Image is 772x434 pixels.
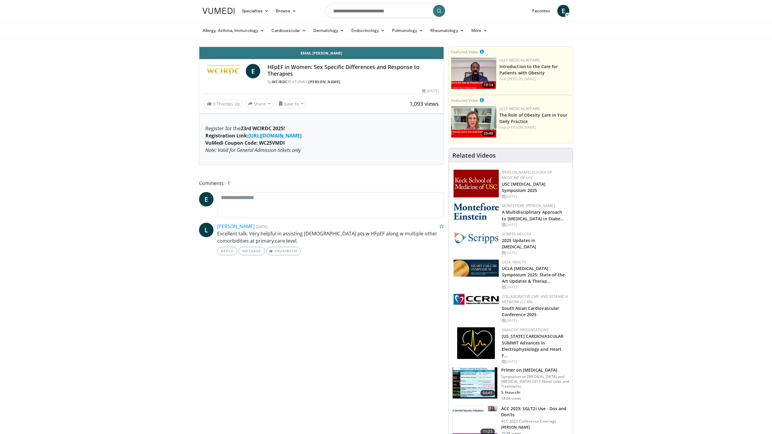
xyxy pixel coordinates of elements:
strong: VuMedi Coupon Code: WC25VMDI [205,140,285,146]
a: Reply [217,247,237,255]
a: USC [MEDICAL_DATA] Symposium 2025 [502,181,546,193]
button: Save to [276,99,306,108]
a: A Multidisciplinary Approach to [MEDICAL_DATA] in Diabe… [502,209,564,221]
div: By FEATURING [267,79,439,85]
p: 54.6K views [501,396,521,401]
p: Symposium on [MEDICAL_DATA] and [MEDICAL_DATA] 2017: Novel Links and Treatments [501,374,569,389]
strong: 23rd WCIRDC 2025! Registration Link: [205,125,285,139]
a: Lilly Medical Affairs [499,58,540,63]
a: E [557,5,569,17]
span: 19:14 [482,82,495,88]
a: 19:14 [451,58,496,89]
a: Lilly Medical Affairs [499,106,540,111]
img: 022d2313-3eaa-4549-99ac-ae6801cd1fdc.150x105_q85_crop-smart_upscale.jpg [453,367,497,399]
h3: ACC 2023: SGLT2i Use - Dos and Don'ts [501,406,569,418]
span: 1,093 views [410,100,439,107]
a: Montefiore [PERSON_NAME] [502,203,555,208]
img: c9f2b0b7-b02a-4276-a72a-b0cbb4230bc1.jpg.150x105_q85_autocrop_double_scale_upscale_version-0.2.jpg [454,231,499,244]
a: Rheumatology [427,24,468,36]
img: 7b941f1f-d101-407a-8bfa-07bd47db01ba.png.150x105_q85_autocrop_double_scale_upscale_version-0.2.jpg [454,170,499,197]
h4: HFpEF in Women: Sex Specific Differences and Response to Therapies [267,64,439,77]
a: Thumbs Up [266,247,300,255]
div: Didactic Presentations [502,327,568,333]
a: More [468,24,491,36]
p: Excellent talk. Very helpful in assisting [DEMOGRAPHIC_DATA] pts w HFpEF along w multiple other c... [217,230,444,244]
a: 9 Thumbs Up [204,99,243,108]
span: 25:49 [482,131,495,136]
h4: Related Videos [452,152,496,159]
a: UCLA Health [502,259,527,265]
div: [DATE] [502,222,568,228]
img: a04ee3ba-8487-4636-b0fb-5e8d268f3737.png.150x105_q85_autocrop_double_scale_upscale_version-0.2.png [454,294,499,305]
div: Feat. [499,76,570,82]
img: VuMedi Logo [203,8,235,14]
a: Browse [272,5,300,17]
h3: Primer on [MEDICAL_DATA] [501,367,569,373]
img: e1208b6b-349f-4914-9dd7-f97803bdbf1d.png.150x105_q85_crop-smart_upscale.png [451,106,496,138]
img: 0682476d-9aca-4ba2-9755-3b180e8401f5.png.150x105_q85_autocrop_double_scale_upscale_version-0.2.png [454,259,499,277]
small: Featured Video [451,98,479,103]
span: 64:45 [480,390,495,396]
a: Collaborative CME and Research Network (CCRN) [502,294,568,304]
a: Introduction to the Care for Patients with Obesity [499,64,558,76]
img: WCIRDC [204,64,243,78]
div: [DATE] [502,285,568,290]
a: Email [PERSON_NAME] [199,47,444,59]
a: 64:45 Primer on [MEDICAL_DATA] Symposium on [MEDICAL_DATA] and [MEDICAL_DATA] 2017: Novel Links a... [452,367,569,401]
div: Feat. [499,125,570,130]
a: South Asian Cardiovascular Conference 2025 [502,305,559,317]
p: ACC 2023 Conference Coverage [501,419,569,424]
a: UCLA [MEDICAL_DATA] Symposium 2025: State-of-the-Art Updates & Therap… [502,266,567,284]
a: 2025 Updates in [MEDICAL_DATA] [502,237,536,250]
a: Dermatology [310,24,348,36]
a: Pulmonology [388,24,427,36]
a: [US_STATE] CARDIOVASCULAR SUMMIT Advances in Electrophysiology and Heart F… [502,333,564,358]
a: E [246,64,260,78]
a: Endocrinology [348,24,388,36]
a: [PERSON_NAME] [508,76,536,81]
p: S. Inzucchi [501,390,569,395]
a: Allergy, Asthma, Immunology [199,24,268,36]
p: [PERSON_NAME] [501,425,569,430]
a: E [199,192,214,206]
img: b0142b4c-93a1-4b58-8f91-5265c282693c.png.150x105_q85_autocrop_double_scale_upscale_version-0.2.png [454,203,499,220]
img: 1860aa7a-ba06-47e3-81a4-3dc728c2b4cf.png.150x105_q85_autocrop_double_scale_upscale_version-0.2.png [457,327,495,359]
a: Scripps Health [502,231,531,237]
div: [DATE] [502,194,568,199]
a: [PERSON_NAME] School of Medicine of USC [502,170,552,180]
a: The Role of Obesity Care in Your Daily Practice [499,112,567,124]
a: Message [239,247,265,255]
a: [PERSON_NAME] [308,79,340,84]
a: Cardiovascular [268,24,310,36]
a: Specialties [238,5,272,17]
button: Share [245,99,273,108]
a: 25:49 [451,106,496,138]
em: Note: Valid for General Admission tickets only [205,147,301,153]
div: [DATE] [502,318,568,323]
span: 9 [213,101,215,107]
a: WCIRDC [272,79,288,84]
input: Search topics, interventions [326,4,446,18]
a: [URL][DOMAIN_NAME] [248,132,302,139]
a: [PERSON_NAME] [217,223,255,230]
div: [DATE] [422,88,438,94]
img: acc2e291-ced4-4dd5-b17b-d06994da28f3.png.150x105_q85_crop-smart_upscale.png [451,58,496,89]
p: Register for the [205,125,438,154]
div: [DATE] [502,250,568,256]
a: L [199,223,214,237]
small: [DATE] [256,224,267,229]
span: Comments 1 [199,179,444,187]
div: [DATE] [502,359,568,364]
a: [PERSON_NAME] [508,125,536,130]
small: Featured Video [451,49,479,55]
a: Favorites [529,5,554,17]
